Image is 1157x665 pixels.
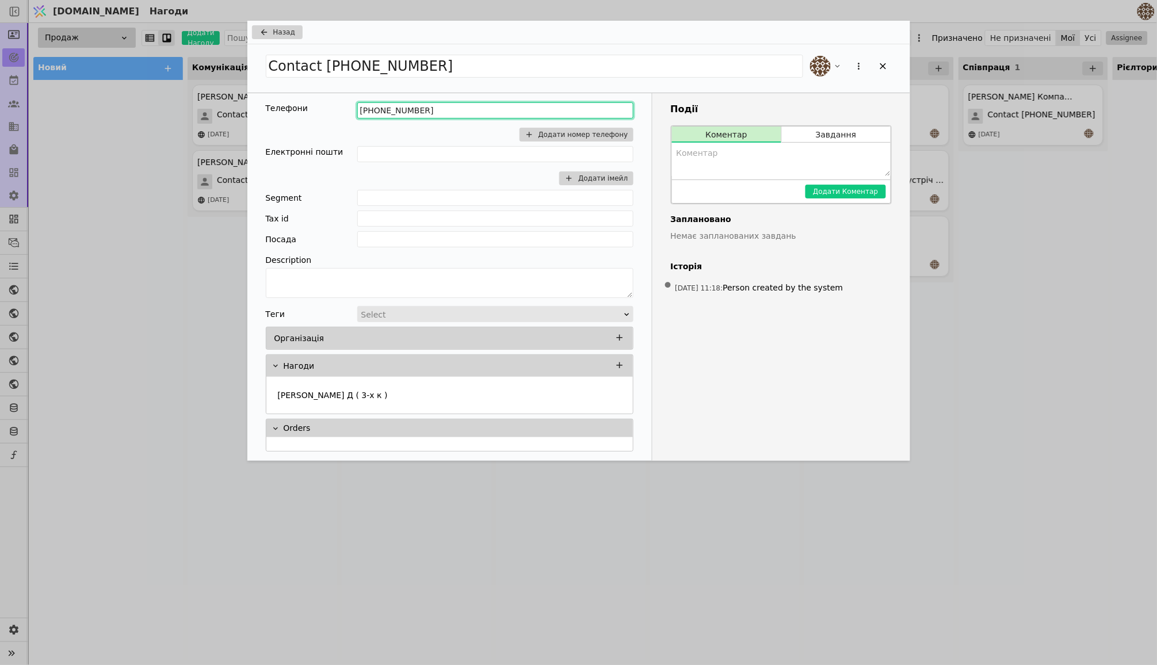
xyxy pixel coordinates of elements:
button: Додати Коментар [805,185,885,198]
h4: Історія [671,261,892,273]
button: Завдання [782,127,891,143]
span: [DATE] 11:18 : [675,284,723,292]
span: • [662,271,674,300]
p: [PERSON_NAME] Д ( 3-х к ) [278,389,388,402]
h4: Заплановано [671,213,892,226]
img: an [810,56,831,77]
div: Теги [266,306,285,322]
button: Коментар [672,127,781,143]
div: Description [266,252,633,268]
p: Orders [284,422,311,434]
button: Додати номер телефону [520,128,633,142]
p: Організація [274,332,324,345]
span: Person created by the system [723,283,843,292]
div: Tax id [266,211,289,227]
span: Назад [273,27,295,37]
h3: Події [671,102,892,116]
button: Додати імейл [559,171,633,185]
p: Нагоди [284,360,315,372]
div: Посада [266,231,297,247]
div: Електронні пошти [266,146,343,158]
div: Segment [266,190,302,206]
div: Add Opportunity [247,21,910,461]
p: Немає запланованих завдань [671,230,892,242]
div: Телефони [266,102,308,114]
